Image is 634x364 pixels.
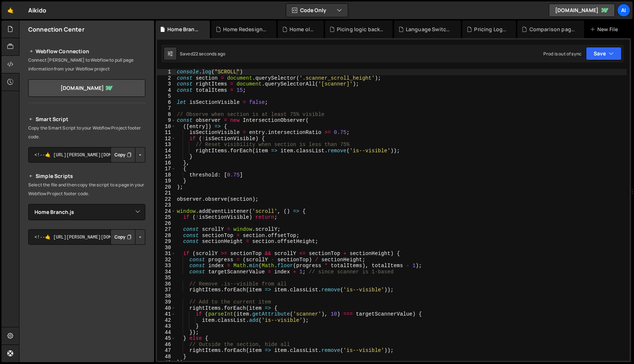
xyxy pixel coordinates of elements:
[157,130,176,136] div: 11
[157,214,176,221] div: 25
[157,335,176,342] div: 45
[167,26,201,33] div: Home Branch.js
[157,275,176,281] div: 35
[28,257,146,323] iframe: YouTube video player
[223,26,267,33] div: Home Redesigned.js
[157,81,176,87] div: 3
[180,51,225,57] div: Saved
[157,142,176,148] div: 13
[617,4,630,17] a: Ai
[157,311,176,317] div: 41
[28,56,145,73] p: Connect [PERSON_NAME] to Webflow to pull page information from your Webflow project
[28,172,145,181] h2: Simple Scripts
[157,105,176,112] div: 7
[157,347,176,354] div: 47
[28,229,145,245] textarea: <!--🤙 [URL][PERSON_NAME][DOMAIN_NAME]> <script>document.addEventListener("DOMContentLoaded", func...
[110,147,145,163] div: Button group with nested dropdown
[157,166,176,172] div: 17
[157,196,176,203] div: 22
[157,75,176,81] div: 2
[157,93,176,99] div: 5
[549,4,615,17] a: [DOMAIN_NAME]
[157,305,176,312] div: 40
[586,47,622,60] button: Save
[157,221,176,227] div: 26
[157,342,176,348] div: 46
[157,257,176,263] div: 32
[157,323,176,330] div: 43
[157,354,176,360] div: 48
[157,112,176,118] div: 8
[157,99,176,106] div: 6
[28,25,84,33] h2: Connection Center
[157,202,176,208] div: 23
[157,281,176,287] div: 36
[157,226,176,233] div: 27
[157,190,176,196] div: 21
[157,208,176,215] div: 24
[157,317,176,324] div: 42
[157,330,176,336] div: 44
[28,115,145,124] h2: Smart Script
[157,233,176,239] div: 28
[157,184,176,190] div: 20
[157,293,176,299] div: 38
[193,51,225,57] div: 22 seconds ago
[28,124,145,141] p: Copy the Smart Script to your Webflow Project footer code.
[543,51,582,57] div: Prod is out of sync
[157,287,176,293] div: 37
[28,47,145,56] h2: Webflow Connection
[286,4,348,17] button: Code Only
[157,263,176,269] div: 33
[529,26,575,33] div: Comparison pages.js
[110,147,135,163] button: Copy
[110,229,145,245] div: Button group with nested dropdown
[157,148,176,154] div: 14
[157,299,176,305] div: 39
[1,1,19,19] a: 🤙
[28,147,145,163] textarea: <!--🤙 [URL][PERSON_NAME][DOMAIN_NAME]> <script>document.addEventListener("DOMContentLoaded", func...
[157,251,176,257] div: 31
[157,124,176,130] div: 10
[337,26,384,33] div: Picing logic backup.js
[157,172,176,178] div: 18
[110,229,135,245] button: Copy
[157,117,176,124] div: 9
[157,136,176,142] div: 12
[157,154,176,160] div: 15
[406,26,452,33] div: Language Switcher.js
[28,181,145,198] p: Select the file and then copy the script to a page in your Webflow Project footer code.
[28,6,46,15] div: Aikido
[157,178,176,184] div: 19
[157,160,176,166] div: 16
[157,69,176,75] div: 1
[474,26,507,33] div: Pricing Logic.js
[157,269,176,275] div: 34
[157,239,176,245] div: 29
[157,87,176,94] div: 4
[157,245,176,251] div: 30
[590,26,621,33] div: New File
[28,79,145,97] a: [DOMAIN_NAME]
[289,26,315,33] div: Home old.js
